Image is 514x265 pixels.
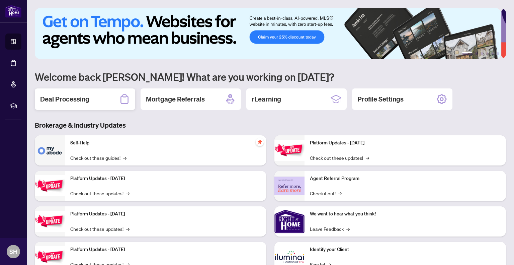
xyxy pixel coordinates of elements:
h3: Brokerage & Industry Updates [35,121,506,130]
p: Self-Help [70,139,261,147]
h2: rLearning [252,94,281,104]
p: Platform Updates - [DATE] [70,210,261,218]
span: pushpin [256,138,264,146]
img: Platform Updates - July 21, 2025 [35,211,65,232]
a: Check out these updates!→ [310,154,369,161]
span: SH [9,247,17,256]
img: Self-Help [35,135,65,165]
img: Platform Updates - September 16, 2025 [35,175,65,196]
img: Platform Updates - June 23, 2025 [274,140,305,161]
button: 4 [486,52,489,55]
button: 6 [497,52,499,55]
img: We want to hear what you think! [274,206,305,237]
span: → [123,154,126,161]
span: → [366,154,369,161]
span: → [338,190,342,197]
span: → [346,225,350,233]
img: Slide 0 [35,8,501,59]
h1: Welcome back [PERSON_NAME]! What are you working on [DATE]? [35,70,506,83]
h2: Mortgage Referrals [146,94,205,104]
button: 1 [462,52,473,55]
a: Check it out!→ [310,190,342,197]
p: Agent Referral Program [310,175,501,182]
h2: Profile Settings [357,94,404,104]
a: Check out these updates!→ [70,225,130,233]
p: Platform Updates - [DATE] [70,246,261,253]
span: → [126,190,130,197]
button: 5 [491,52,494,55]
h2: Deal Processing [40,94,89,104]
p: Identify your Client [310,246,501,253]
a: Check out these updates!→ [70,190,130,197]
p: We want to hear what you think! [310,210,501,218]
button: Open asap [487,242,507,262]
a: Leave Feedback→ [310,225,350,233]
a: Check out these guides!→ [70,154,126,161]
button: 2 [475,52,478,55]
button: 3 [481,52,483,55]
span: → [126,225,130,233]
img: Agent Referral Program [274,177,305,195]
p: Platform Updates - [DATE] [70,175,261,182]
p: Platform Updates - [DATE] [310,139,501,147]
img: logo [5,5,21,17]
